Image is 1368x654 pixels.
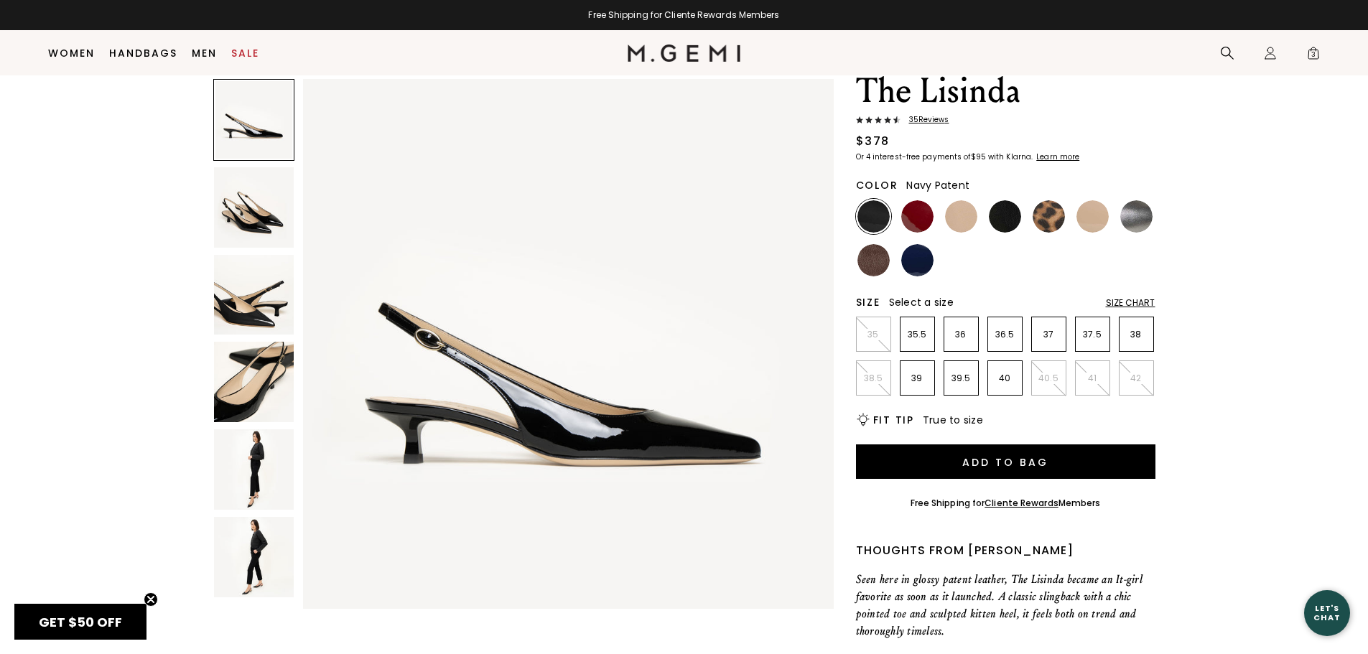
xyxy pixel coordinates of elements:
[857,329,890,340] p: 35
[628,45,740,62] img: M.Gemi
[214,255,294,335] img: The Lisinda
[901,200,934,233] img: Ruby Red Patent
[988,329,1022,340] p: 36.5
[1032,329,1066,340] p: 37
[39,613,122,631] span: GET $50 OFF
[906,178,969,192] span: Navy Patent
[889,295,954,309] span: Select a size
[1120,373,1153,384] p: 42
[1032,373,1066,384] p: 40.5
[901,373,934,384] p: 39
[303,79,833,609] img: The Lisinda
[1106,297,1155,309] div: Size Chart
[945,200,977,233] img: Beige Nappa
[1076,329,1109,340] p: 37.5
[857,244,890,276] img: Chocolate Nappa
[985,497,1058,509] a: Cliente Rewards
[923,413,983,427] span: True to size
[1035,153,1079,162] a: Learn more
[109,47,177,59] a: Handbags
[1076,373,1109,384] p: 41
[214,167,294,248] img: The Lisinda
[911,497,1101,509] div: Free Shipping for Members
[944,329,978,340] p: 36
[988,151,1035,162] klarna-placement-style-body: with Klarna
[856,133,890,150] div: $378
[857,373,890,384] p: 38.5
[856,151,971,162] klarna-placement-style-body: Or 4 interest-free payments of
[1306,49,1321,63] span: 3
[214,342,294,422] img: The Lisinda
[856,179,898,191] h2: Color
[856,444,1155,479] button: Add to Bag
[1304,604,1350,622] div: Let's Chat
[856,542,1155,559] div: Thoughts from [PERSON_NAME]
[873,414,914,426] h2: Fit Tip
[989,200,1021,233] img: Black Nappa
[1033,200,1065,233] img: Leopard Print
[231,47,259,59] a: Sale
[1120,200,1153,233] img: Gunmetal Nappa
[48,47,95,59] a: Women
[901,116,949,124] span: 35 Review s
[214,429,294,510] img: The Lisinda
[1076,200,1109,233] img: Sand Patent
[901,244,934,276] img: Navy Patent
[14,604,146,640] div: GET $50 OFFClose teaser
[857,200,890,233] img: Black Patent
[856,571,1155,640] p: Seen here in glossy patent leather, The Lisinda became an It-girl favorite as soon as it launched...
[1120,329,1153,340] p: 38
[144,592,158,607] button: Close teaser
[192,47,217,59] a: Men
[856,296,880,308] h2: Size
[856,116,1155,127] a: 35Reviews
[988,373,1022,384] p: 40
[1036,151,1079,162] klarna-placement-style-cta: Learn more
[856,71,1155,111] h1: The Lisinda
[214,517,294,597] img: The Lisinda
[944,373,978,384] p: 39.5
[901,329,934,340] p: 35.5
[971,151,986,162] klarna-placement-style-amount: $95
